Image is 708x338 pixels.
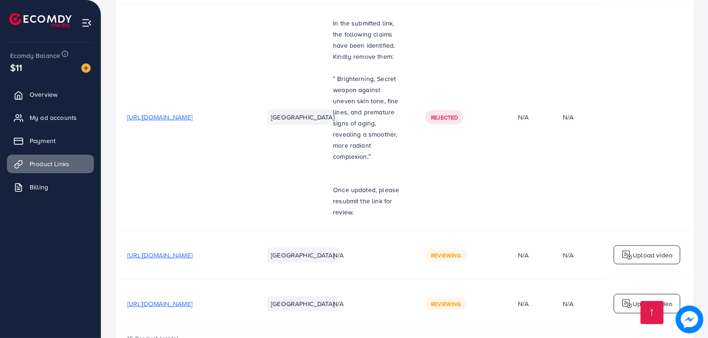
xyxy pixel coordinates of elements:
p: Upload video [633,298,672,309]
img: menu [81,18,92,28]
span: N/A [333,299,344,308]
div: N/A [518,299,541,308]
span: Rejected [431,113,458,121]
span: Billing [30,182,48,192]
a: Product Links [7,155,94,173]
img: logo [622,298,633,309]
span: N/A [333,250,344,260]
div: N/A [518,250,541,260]
span: Reviewing [431,251,461,259]
li: [GEOGRAPHIC_DATA] [267,110,338,125]
span: Payment [30,136,55,145]
a: Overview [7,85,94,104]
div: N/A [518,113,541,122]
p: Upload video [633,250,672,261]
a: My ad accounts [7,108,94,127]
p: “ Brighterning, Secret weapon against uneven skin tone, fine lines, and premature signs of aging,... [333,73,403,162]
span: $11 [10,61,22,74]
span: Ecomdy Balance [10,51,60,60]
div: N/A [563,113,573,122]
p: Once updated, please resubmit the link for review. [333,184,403,218]
span: [URL][DOMAIN_NAME] [127,299,192,308]
span: Reviewing [431,300,461,308]
div: N/A [563,299,573,308]
img: logo [622,250,633,261]
span: [URL][DOMAIN_NAME] [127,113,192,122]
p: In the submitted link, the following claims have been identified. Kindly remove them: [333,18,403,62]
a: Billing [7,178,94,196]
li: [GEOGRAPHIC_DATA] [267,296,338,311]
img: image [81,63,91,73]
span: [URL][DOMAIN_NAME] [127,250,192,260]
a: Payment [7,131,94,150]
div: N/A [563,250,573,260]
img: image [676,306,703,333]
span: Overview [30,90,57,99]
span: My ad accounts [30,113,77,122]
li: [GEOGRAPHIC_DATA] [267,248,338,263]
img: logo [9,13,72,27]
span: Product Links [30,159,69,169]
